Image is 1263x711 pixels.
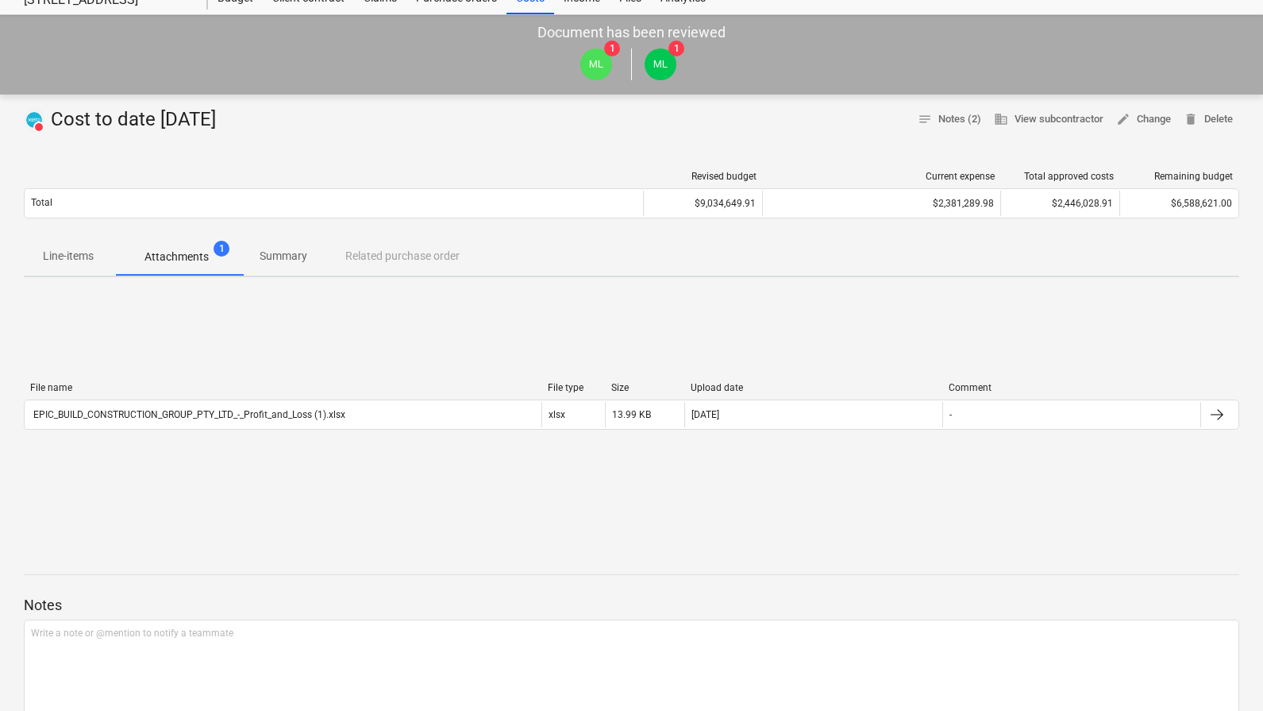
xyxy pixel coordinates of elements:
[1184,110,1233,129] span: Delete
[1116,110,1171,129] span: Change
[988,107,1110,132] button: View subcontractor
[260,248,307,265] p: Summary
[668,41,684,56] span: 1
[31,196,52,210] p: Total
[537,23,726,42] p: Document has been reviewed
[1184,112,1198,126] span: delete
[918,110,981,129] span: Notes (2)
[1184,635,1263,711] iframe: Chat Widget
[214,241,229,257] span: 1
[24,107,222,133] div: Cost to date [DATE]
[645,48,676,80] div: Matt Lebon
[1171,198,1232,209] span: $6,588,621.00
[26,112,42,128] img: xero.svg
[30,382,535,393] div: File name
[548,382,599,393] div: File type
[31,409,345,420] div: EPIC_BUILD_CONSTRUCTION_GROUP_PTY_LTD_-_Profit_and_Loss (1).xlsx
[144,249,209,265] p: Attachments
[612,409,651,420] div: 13.99 KB
[580,48,612,80] div: Matt Lebon
[769,171,995,182] div: Current expense
[1177,107,1239,132] button: Delete
[994,110,1103,129] span: View subcontractor
[1116,112,1130,126] span: edit
[604,41,620,56] span: 1
[949,382,1195,393] div: Comment
[24,596,1239,615] p: Notes
[24,107,44,133] div: Invoice has been synced with Xero and its status is currently DELETED
[691,382,937,393] div: Upload date
[918,112,932,126] span: notes
[643,191,762,216] div: $9,034,649.91
[549,409,565,420] div: xlsx
[1126,171,1233,182] div: Remaining budget
[691,409,719,420] div: [DATE]
[650,171,757,182] div: Revised budget
[994,112,1008,126] span: business
[1007,171,1114,182] div: Total approved costs
[1000,191,1119,216] div: $2,446,028.91
[911,107,988,132] button: Notes (2)
[653,58,668,70] span: ML
[589,58,604,70] span: ML
[949,409,952,420] div: -
[43,248,94,265] p: Line-items
[1110,107,1177,132] button: Change
[769,198,994,209] div: $2,381,289.98
[611,382,678,393] div: Size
